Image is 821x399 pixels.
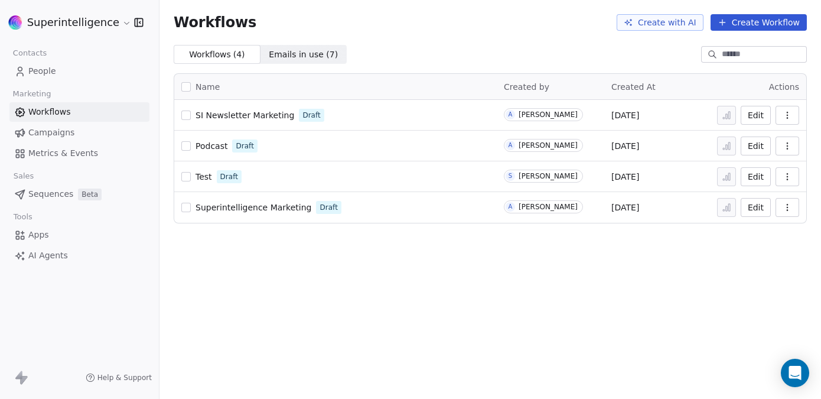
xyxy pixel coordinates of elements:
[8,208,37,226] span: Tools
[9,144,149,163] a: Metrics & Events
[8,15,22,30] img: sinews%20copy.png
[9,123,149,142] a: Campaigns
[9,246,149,265] a: AI Agents
[509,171,512,181] div: S
[174,14,256,31] span: Workflows
[504,82,549,92] span: Created by
[611,140,639,152] span: [DATE]
[27,15,119,30] span: Superintelligence
[611,109,639,121] span: [DATE]
[196,81,220,93] span: Name
[9,61,149,81] a: People
[8,167,39,185] span: Sales
[611,171,639,183] span: [DATE]
[196,111,294,120] span: SI Newsletter Marketing
[28,229,49,241] span: Apps
[519,111,578,119] div: [PERSON_NAME]
[28,249,68,262] span: AI Agents
[8,44,52,62] span: Contacts
[741,106,771,125] button: Edit
[320,202,337,213] span: Draft
[220,171,238,182] span: Draft
[711,14,807,31] button: Create Workflow
[196,141,227,151] span: Podcast
[8,85,56,103] span: Marketing
[769,82,799,92] span: Actions
[519,172,578,180] div: [PERSON_NAME]
[78,189,102,200] span: Beta
[741,137,771,155] button: Edit
[196,202,311,213] a: Superintelligence Marketing
[9,102,149,122] a: Workflows
[741,167,771,186] button: Edit
[509,202,513,212] div: A
[196,172,212,181] span: Test
[617,14,703,31] button: Create with AI
[196,140,227,152] a: Podcast
[236,141,253,151] span: Draft
[28,147,98,160] span: Metrics & Events
[14,12,126,33] button: Superintelligence
[196,171,212,183] a: Test
[196,203,311,212] span: Superintelligence Marketing
[9,184,149,204] a: SequencesBeta
[781,359,809,387] div: Open Intercom Messenger
[741,198,771,217] button: Edit
[28,65,56,77] span: People
[611,82,656,92] span: Created At
[28,106,71,118] span: Workflows
[509,141,513,150] div: A
[97,373,152,382] span: Help & Support
[9,225,149,245] a: Apps
[611,202,639,213] span: [DATE]
[86,373,152,382] a: Help & Support
[196,109,294,121] a: SI Newsletter Marketing
[302,110,320,121] span: Draft
[509,110,513,119] div: A
[519,203,578,211] div: [PERSON_NAME]
[269,48,338,61] span: Emails in use ( 7 )
[28,126,74,139] span: Campaigns
[519,141,578,150] div: [PERSON_NAME]
[28,188,73,200] span: Sequences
